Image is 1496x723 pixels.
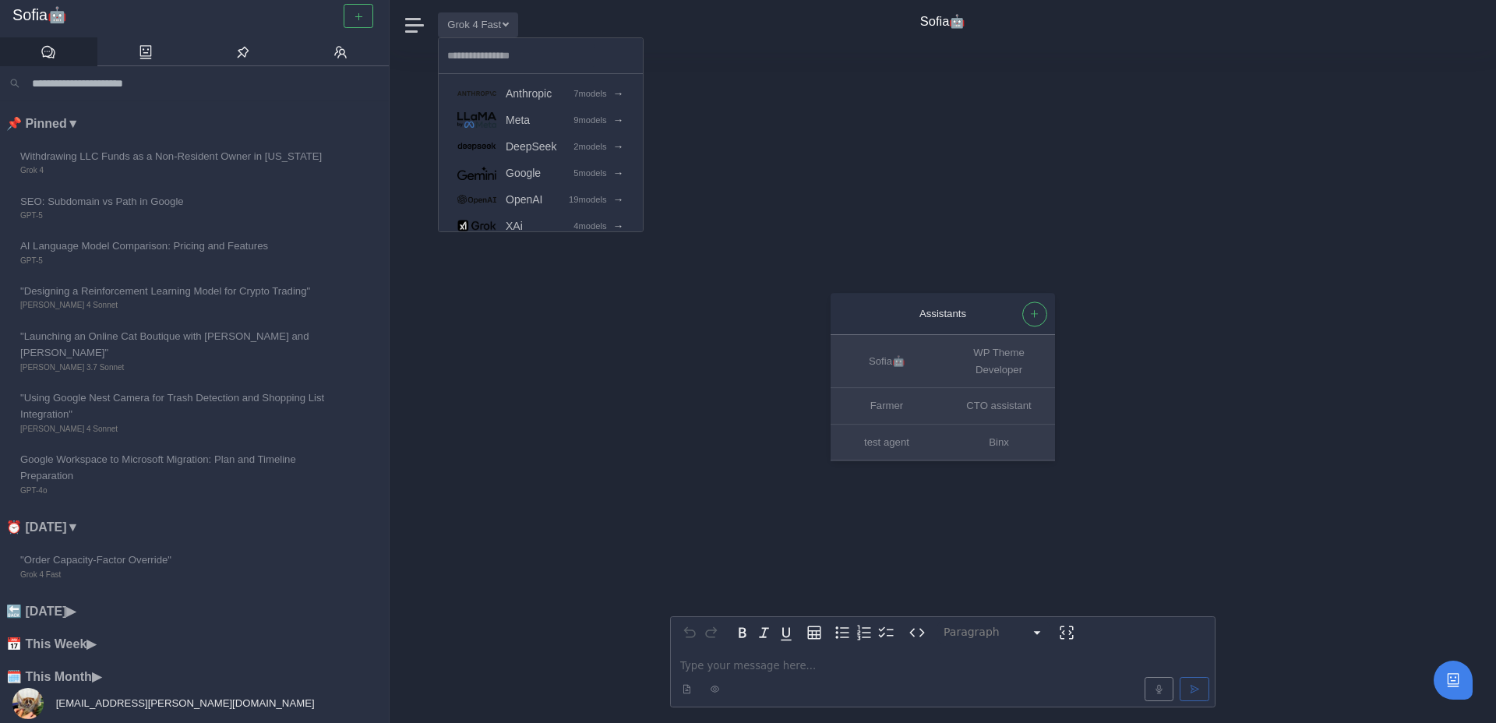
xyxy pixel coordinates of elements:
small: 9 models [573,113,606,127]
small: 4 models [573,219,606,233]
small: 19 models [569,192,607,206]
img: Google logo [457,166,496,180]
button: Numbered list [853,622,875,644]
span: XAi [506,217,523,235]
small: 2 models [573,139,606,153]
small: 7 models [573,86,606,101]
span: → [613,164,624,182]
span: → [613,85,624,103]
button: Bulleted list [831,622,853,644]
span: [PERSON_NAME] 3.7 Sonnet [20,361,333,374]
span: GPT-5 [20,210,333,222]
span: → [613,111,624,129]
input: Search conversations [26,72,379,94]
span: GPT-5 [20,255,333,267]
li: 📅 This Week ▶ [6,634,389,654]
button: WP Theme Developer [943,336,1055,389]
span: "Designing a Reinforcement Learning Model for Crypto Trading" [20,283,333,299]
div: Assistants [846,305,1039,322]
button: Bold [732,622,753,644]
button: Grok 4 Fast [438,12,518,37]
span: "Order Capacity-Factor Override" [20,552,333,568]
img: OpenAI logo [457,195,496,204]
span: Google [506,164,541,182]
span: "Launching an Online Cat Boutique with [PERSON_NAME] and [PERSON_NAME]" [20,328,333,361]
li: ⏰ [DATE] ▼ [6,517,389,538]
div: editable markdown [671,648,1215,707]
span: Grok 4 [20,164,333,177]
span: [PERSON_NAME] 4 Sonnet [20,423,333,436]
button: Farmer [831,389,943,425]
span: → [613,217,624,235]
h4: Sofia🤖 [920,14,966,30]
div: Grok 4 Fast [438,37,644,232]
li: 🗓️ This Month ▶ [6,667,389,687]
span: DeepSeek [506,138,556,156]
a: Meta logoMeta9models→ [439,107,643,133]
span: → [613,138,624,156]
li: 🔙 [DATE] ▶ [6,601,389,622]
span: SEO: Subdomain vs Path in Google [20,193,333,210]
a: DeepSeek logoDeepSeek2models→ [439,133,643,160]
img: Meta logo [457,112,496,128]
button: Sofia🤖 [831,336,943,389]
span: → [613,190,624,208]
span: GPT-4o [20,485,333,497]
div: toggle group [831,622,897,644]
span: OpenAI [506,190,542,208]
span: [EMAIL_ADDRESS][PERSON_NAME][DOMAIN_NAME] [53,697,315,709]
a: OpenAI logoOpenAI19models→ [439,186,643,213]
button: test agent [831,425,943,460]
button: Block type [937,622,1050,644]
button: Binx [943,425,1055,460]
a: Anthropic logoAnthropic7models→ [439,80,643,107]
span: Google Workspace to Microsoft Migration: Plan and Timeline Preparation [20,451,333,485]
span: "Using Google Nest Camera for Trash Detection and Shopping List Integration" [20,390,333,423]
button: Underline [775,622,797,644]
button: CTO assistant [943,389,1055,425]
small: 5 models [573,166,606,180]
span: AI Language Model Comparison: Pricing and Features [20,238,333,254]
button: Italic [753,622,775,644]
button: Inline code format [906,622,928,644]
span: Withdrawing LLC Funds as a Non-Resident Owner in [US_STATE] [20,148,333,164]
a: Google logoGoogle5models→ [439,160,643,186]
img: XAi logo [457,220,496,231]
span: Grok 4 Fast [20,569,333,581]
img: DeepSeek logo [457,143,496,150]
span: Meta [506,111,530,129]
a: XAi logoXAi4models→ [439,213,643,239]
button: Check list [875,622,897,644]
img: Anthropic logo [457,91,496,96]
a: Sofia🤖 [12,6,376,25]
span: [PERSON_NAME] 4 Sonnet [20,299,333,312]
span: Anthropic [506,85,552,103]
li: 📌 Pinned ▼ [6,114,389,134]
